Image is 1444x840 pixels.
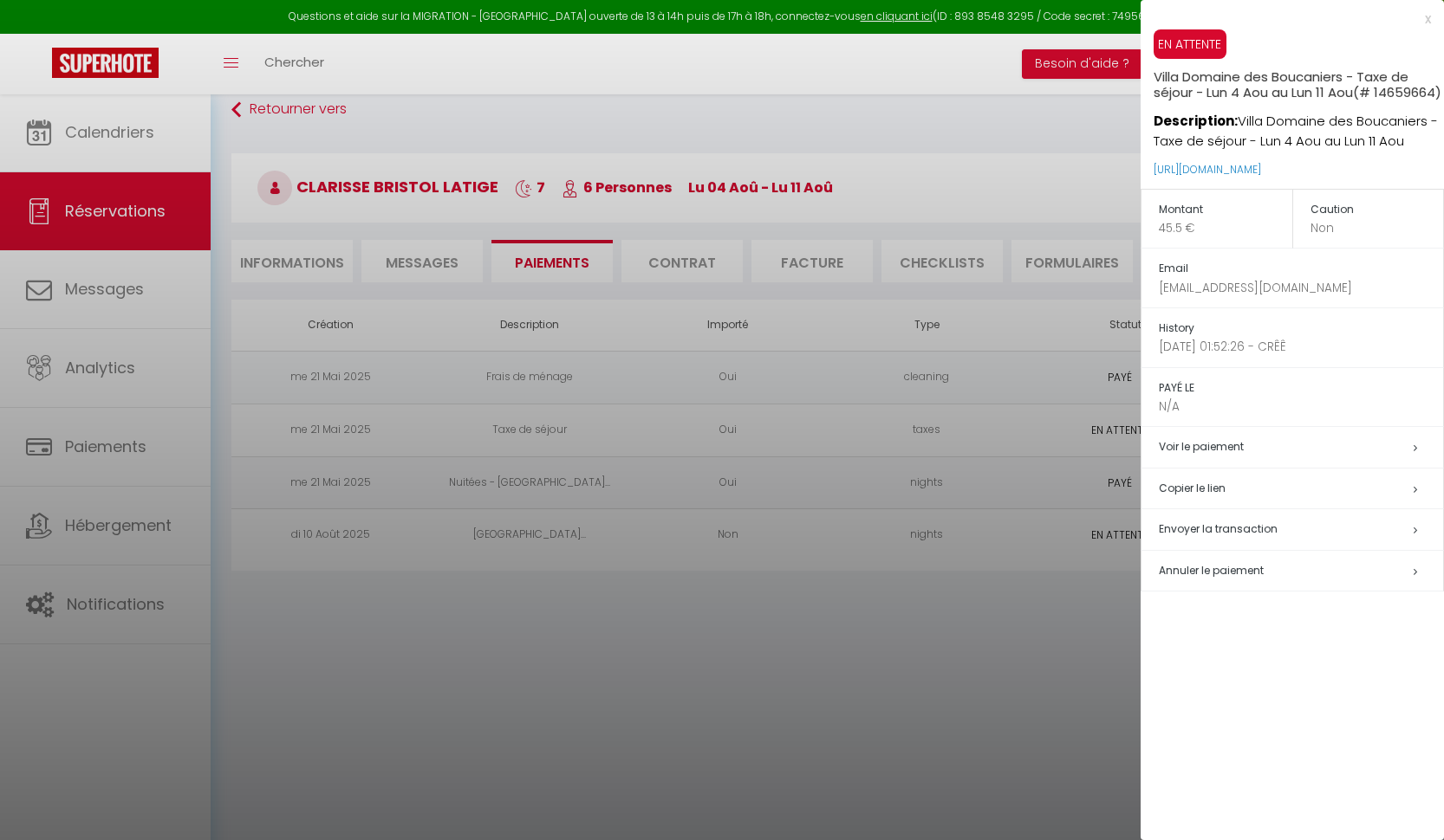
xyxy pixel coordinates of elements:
strong: Description: [1154,112,1238,130]
h5: Villa Domaine des Boucaniers - Taxe de séjour - Lun 4 Aou au Lun 11 Aou [1154,59,1444,100]
h5: Copier le lien [1159,479,1443,499]
a: [URL][DOMAIN_NAME] [1154,162,1261,177]
h5: Montant [1159,200,1292,220]
span: EN ATTENTE [1154,29,1226,59]
button: Open LiveChat chat widget [14,7,66,59]
div: x [1141,9,1431,29]
h5: Caution [1311,200,1444,220]
p: [EMAIL_ADDRESS][DOMAIN_NAME] [1159,279,1443,297]
span: Envoyer la transaction [1159,521,1278,536]
span: (# 14659664) [1353,83,1441,101]
p: N/A [1159,397,1443,416]
a: Voir le paiement [1159,439,1244,454]
h5: History [1159,319,1443,339]
p: Non [1311,219,1444,237]
p: Villa Domaine des Boucaniers - Taxe de séjour - Lun 4 Aou au Lun 11 Aou [1154,100,1444,152]
p: [DATE] 01:52:26 - CRÊÊ [1159,338,1443,356]
h5: PAYÉ LE [1159,378,1443,398]
p: 45.5 € [1159,219,1292,237]
span: Annuler le paiement [1159,563,1264,578]
h5: Email [1159,259,1443,279]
